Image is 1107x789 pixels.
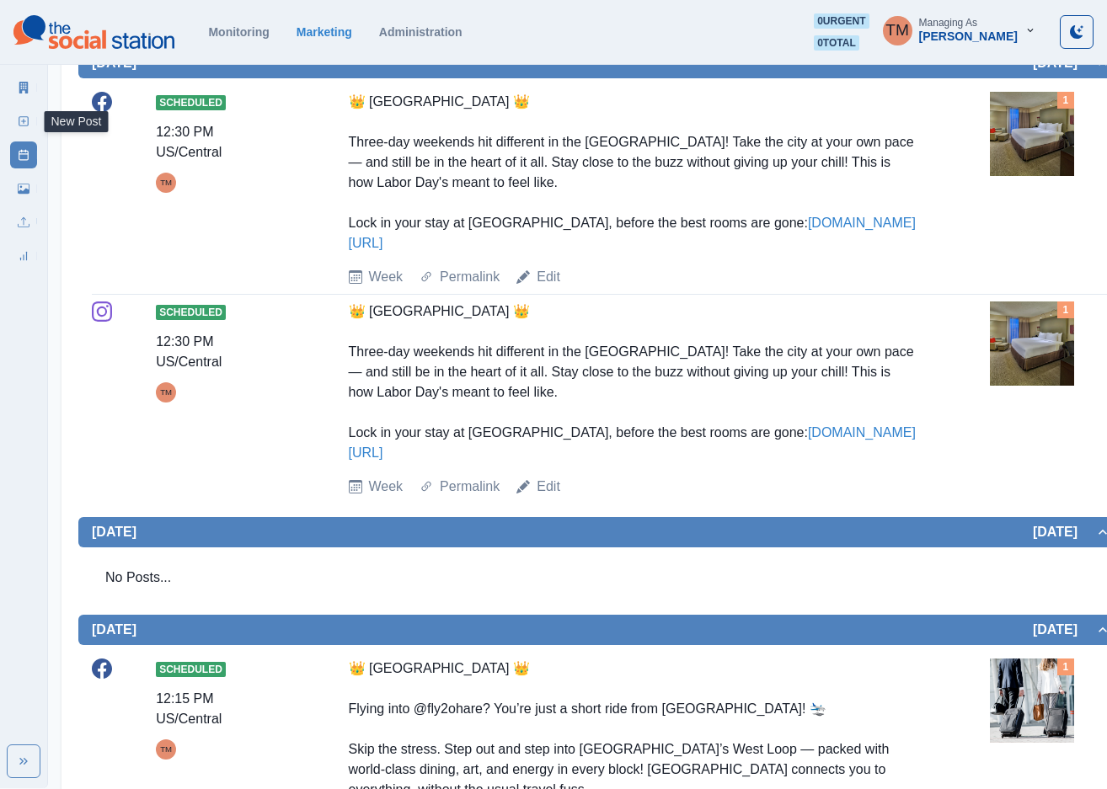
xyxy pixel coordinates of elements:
a: Permalink [440,267,500,287]
a: Marketing [297,25,352,39]
a: Permalink [440,477,500,497]
div: Total Media Attached [1057,301,1074,318]
a: Media Library [10,175,37,202]
div: 12:15 PM US/Central [156,689,277,729]
img: sutqe8tuwfv6ah4l4hhw [990,658,1074,743]
span: Scheduled [156,95,226,110]
span: Scheduled [156,662,226,677]
a: Monitoring [208,25,269,39]
button: Toggle Mode [1060,15,1094,49]
h2: [DATE] [1033,524,1094,540]
div: [PERSON_NAME] [919,29,1018,44]
div: Tony Manalo [160,173,172,193]
span: Scheduled [156,305,226,320]
button: Managing As[PERSON_NAME] [869,13,1050,47]
a: Administration [379,25,463,39]
img: httwkpq7lwqkfuugu6gg [990,92,1074,176]
div: Tony Manalo [160,739,172,760]
div: Total Media Attached [1057,658,1074,675]
div: Tony Manalo [885,10,909,51]
a: Week [369,267,404,287]
div: Tony Manalo [160,382,172,402]
h2: [DATE] [1033,621,1094,637]
h2: [DATE] [92,524,136,540]
a: Edit [537,267,560,287]
a: Week [369,477,404,497]
div: Total Media Attached [1057,92,1074,109]
a: Edit [537,477,560,497]
a: New Post [10,108,37,135]
h2: [DATE] [92,621,136,637]
img: httwkpq7lwqkfuugu6gg [990,301,1074,386]
img: logoTextSVG.62801f218bc96a9b266caa72a09eb111.svg [13,15,174,49]
div: 👑 [GEOGRAPHIC_DATA] 👑 Three-day weekends hit different in the [GEOGRAPHIC_DATA]! Take the city at... [349,92,919,253]
a: Marketing Summary [10,74,37,101]
span: 0 urgent [814,13,869,29]
a: [DOMAIN_NAME][URL] [349,216,916,250]
a: Post Schedule [10,141,37,168]
span: 0 total [814,35,859,51]
button: Expand [7,744,40,778]
div: 12:30 PM US/Central [156,122,277,163]
a: Uploads [10,209,37,236]
div: 12:30 PM US/Central [156,332,277,372]
div: 👑 [GEOGRAPHIC_DATA] 👑 Three-day weekends hit different in the [GEOGRAPHIC_DATA]! Take the city at... [349,301,919,463]
a: [DOMAIN_NAME][URL] [349,425,916,460]
a: Review Summary [10,243,37,269]
div: Managing As [919,17,977,29]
